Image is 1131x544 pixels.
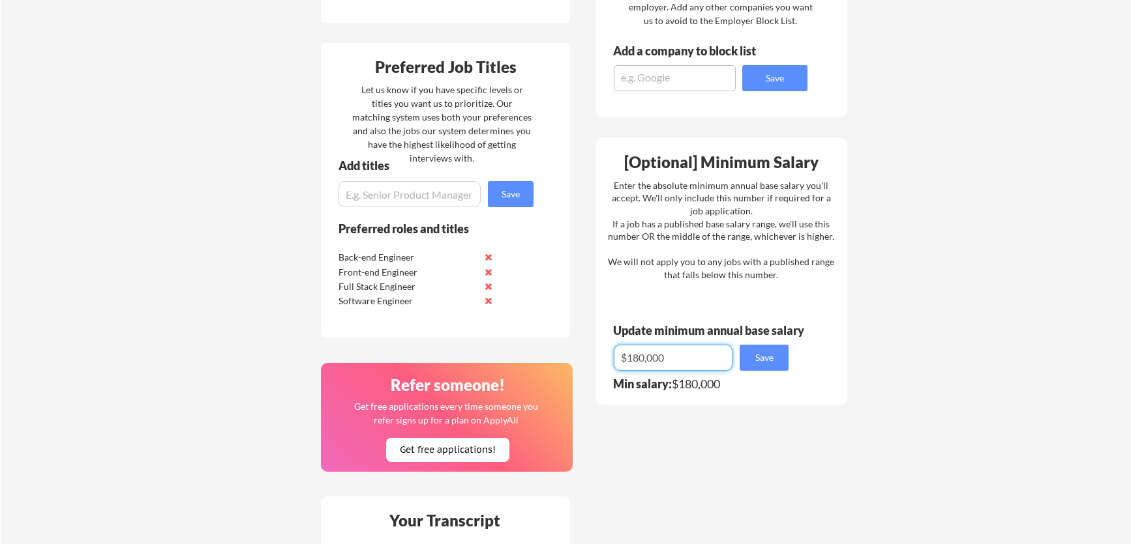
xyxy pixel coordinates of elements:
input: E.g. $100,000 [614,345,732,371]
div: Preferred roles and titles [339,223,516,235]
div: Enter the absolute minimum annual base salary you'll accept. We'll only include this number if re... [608,179,834,281]
input: E.g. Senior Product Manager [339,181,481,207]
div: Update minimum annual base salary [613,324,809,336]
div: Front-end Engineer [339,266,476,279]
div: Let us know if you have specific levels or titles you want us to prioritize. Our matching system ... [352,83,532,165]
div: Full Stack Engineer [339,280,476,293]
div: Software Engineer [339,294,476,308]
button: Save [740,345,789,371]
div: Preferred Job Titles [324,59,567,75]
div: Get free applications every time someone you refer signs up for a plan on ApplyAll [353,399,539,427]
div: Refer someone! [326,377,569,393]
div: Back-end Engineer [339,251,476,264]
button: Get free applications! [386,438,509,462]
div: [Optional] Minimum Salary [600,154,843,170]
strong: Min salary: [613,377,672,391]
div: Add titles [339,160,522,171]
button: Save [742,65,807,91]
div: Add a company to block list [613,45,776,57]
div: Your Transcript [380,513,509,528]
button: Save [488,181,534,207]
div: $180,000 [613,378,797,390]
